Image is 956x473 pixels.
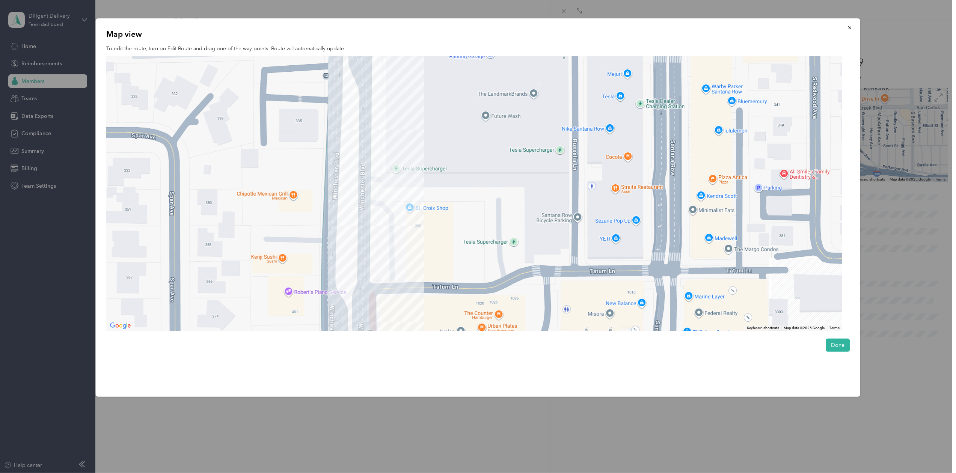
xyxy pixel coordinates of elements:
[108,321,133,331] img: Google
[914,431,956,473] iframe: Everlance-gr Chat Button Frame
[108,321,133,331] a: Open this area in Google Maps (opens a new window)
[829,326,840,330] a: Terms (opens in new tab)
[826,339,850,352] button: Done
[747,325,780,331] button: Keyboard shortcuts
[106,29,850,39] p: Map view
[784,326,825,330] span: Map data ©2025 Google
[106,45,850,53] p: To edit the route, turn on Edit Route and drag one of the way points. Route will automatically up...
